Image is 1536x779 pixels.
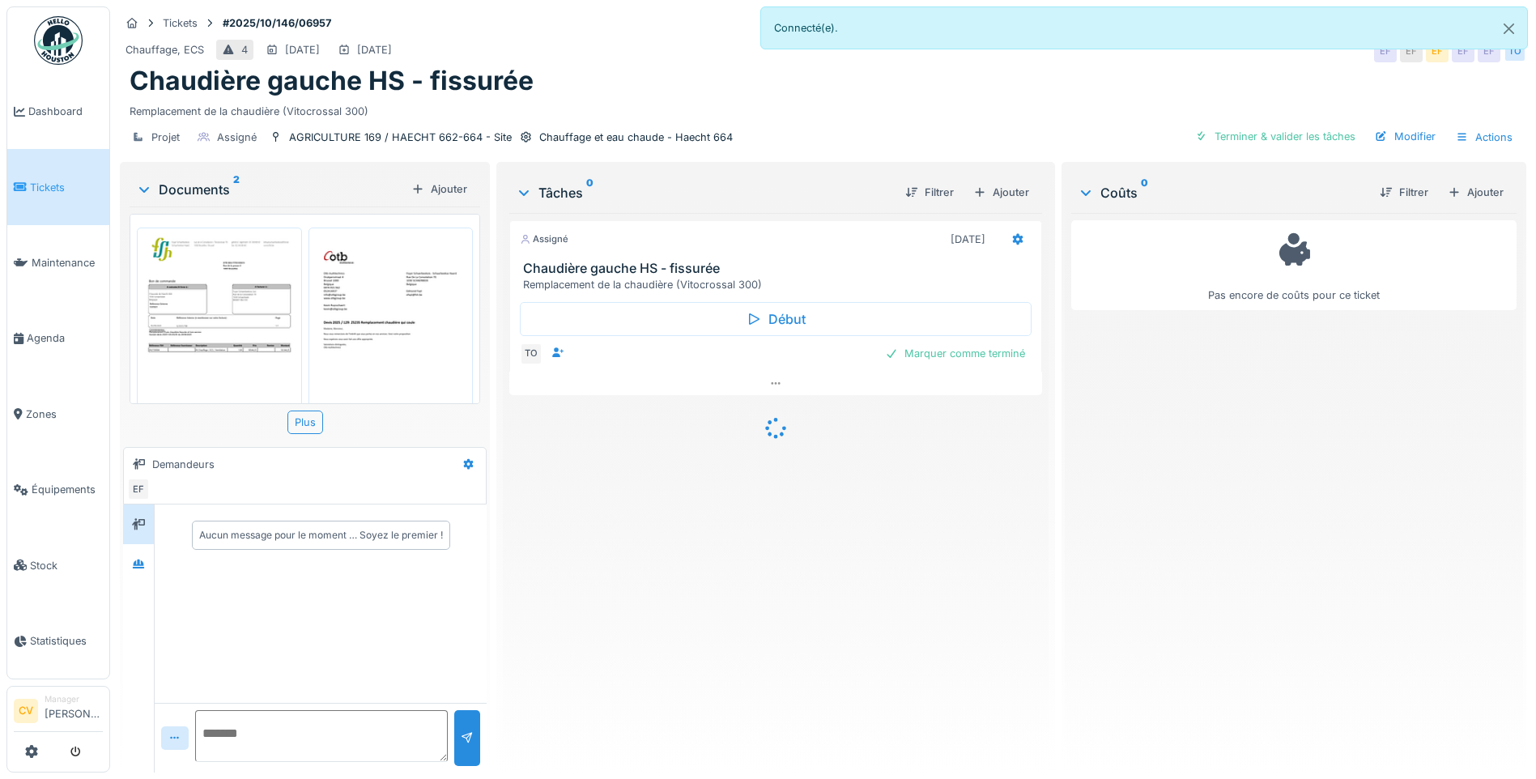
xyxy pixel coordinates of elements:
div: Ajouter [967,181,1036,203]
div: Assigné [520,232,568,246]
a: Tickets [7,149,109,224]
a: CV Manager[PERSON_NAME] [14,693,103,732]
li: CV [14,699,38,723]
sup: 0 [1141,183,1148,202]
div: EF [127,478,150,500]
div: EF [1426,40,1449,62]
a: Zones [7,377,109,452]
li: [PERSON_NAME] [45,693,103,728]
div: Remplacement de la chaudière (Vitocrossal 300) [523,277,1035,292]
a: Maintenance [7,225,109,300]
span: Maintenance [32,255,103,270]
div: 4 [241,42,248,57]
div: Coûts [1078,183,1367,202]
div: EF [1400,40,1423,62]
span: Tickets [30,180,103,195]
div: Tâches [516,183,892,202]
a: Dashboard [7,74,109,149]
div: Documents [136,180,405,199]
div: Plus [287,411,323,434]
div: Pas encore de coûts pour ce ticket [1082,228,1506,303]
h1: Chaudière gauche HS - fissurée [130,66,534,96]
div: [DATE] [285,42,320,57]
a: Stock [7,527,109,602]
img: j8cibypqcamrxhgjeeh1fl7p6lds [313,232,470,453]
img: 969zpnd6vfjsnkqgwbk65opbuuis [141,232,298,453]
div: Chauffage et eau chaude - Haecht 664 [539,130,733,145]
span: Équipements [32,482,103,497]
div: TO [1504,40,1526,62]
sup: 0 [586,183,594,202]
div: Aucun message pour le moment … Soyez le premier ! [199,528,443,543]
sup: 2 [233,180,240,199]
div: Terminer & valider les tâches [1189,126,1362,147]
div: Projet [151,130,180,145]
div: Actions [1449,126,1520,149]
div: Manager [45,693,103,705]
span: Zones [26,407,103,422]
div: EF [1478,40,1500,62]
div: Ajouter [1441,181,1510,203]
span: Stock [30,558,103,573]
div: [DATE] [951,232,985,247]
span: Dashboard [28,104,103,119]
img: Badge_color-CXgf-gQk.svg [34,16,83,65]
div: Modifier [1368,126,1442,147]
div: Début [520,302,1032,336]
div: Tickets [163,15,198,31]
div: Connecté(e). [760,6,1529,49]
div: [DATE] [357,42,392,57]
strong: #2025/10/146/06957 [216,15,338,31]
a: Agenda [7,300,109,376]
div: Assigné [217,130,257,145]
span: Statistiques [30,633,103,649]
button: Close [1491,7,1527,50]
h3: Chaudière gauche HS - fissurée [523,261,1035,276]
div: Chauffage, ECS [126,42,204,57]
div: Filtrer [1373,181,1435,203]
span: Agenda [27,330,103,346]
a: Statistiques [7,603,109,679]
div: EF [1452,40,1474,62]
div: Demandeurs [152,457,215,472]
div: Ajouter [405,178,474,200]
div: TO [520,343,542,365]
div: Filtrer [899,181,960,203]
div: Marquer comme terminé [879,343,1032,364]
div: EF [1374,40,1397,62]
div: AGRICULTURE 169 / HAECHT 662-664 - Site [289,130,512,145]
div: Remplacement de la chaudière (Vitocrossal 300) [130,97,1517,119]
a: Équipements [7,452,109,527]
